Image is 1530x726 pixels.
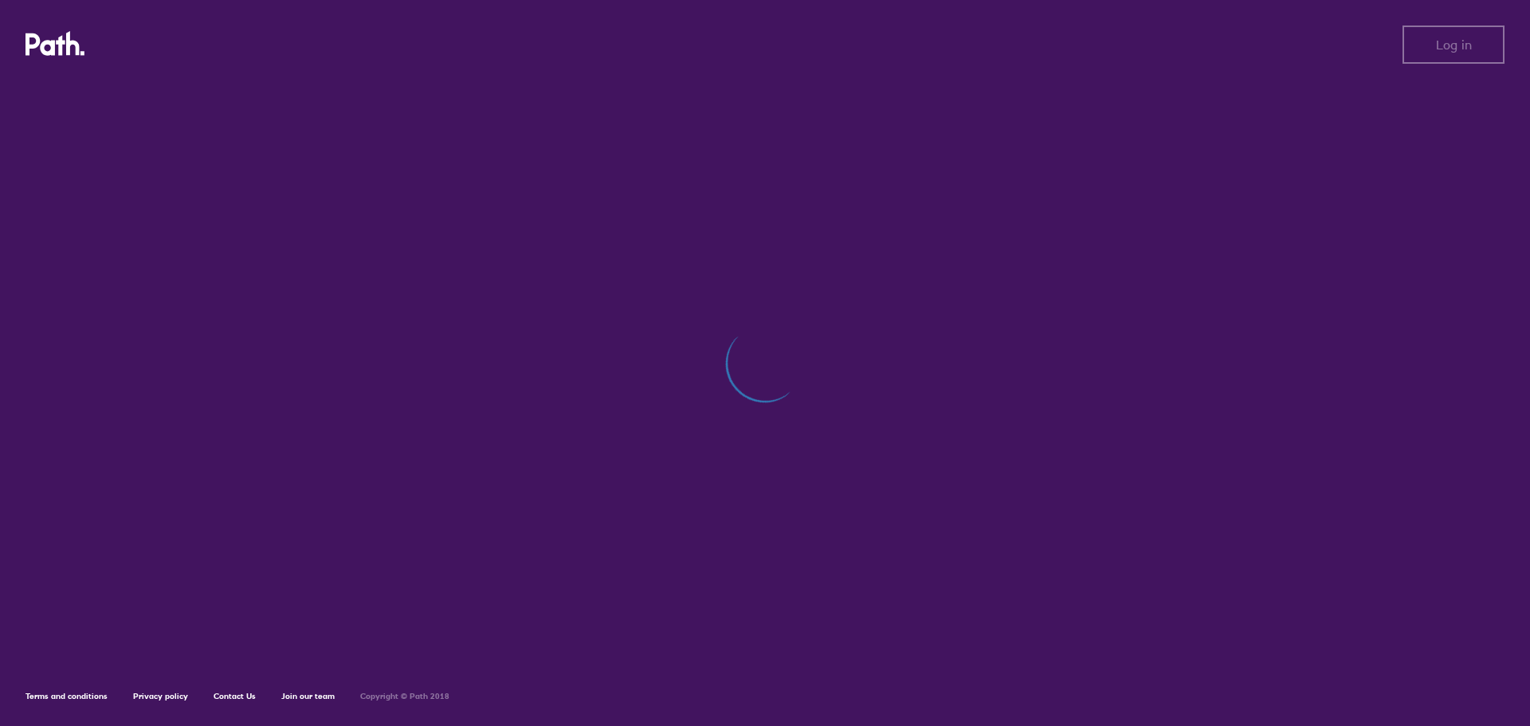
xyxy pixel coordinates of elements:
a: Terms and conditions [25,691,108,701]
a: Contact Us [214,691,256,701]
a: Join our team [281,691,335,701]
a: Privacy policy [133,691,188,701]
button: Log in [1402,26,1504,64]
span: Log in [1436,37,1472,52]
h6: Copyright © Path 2018 [360,692,449,701]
